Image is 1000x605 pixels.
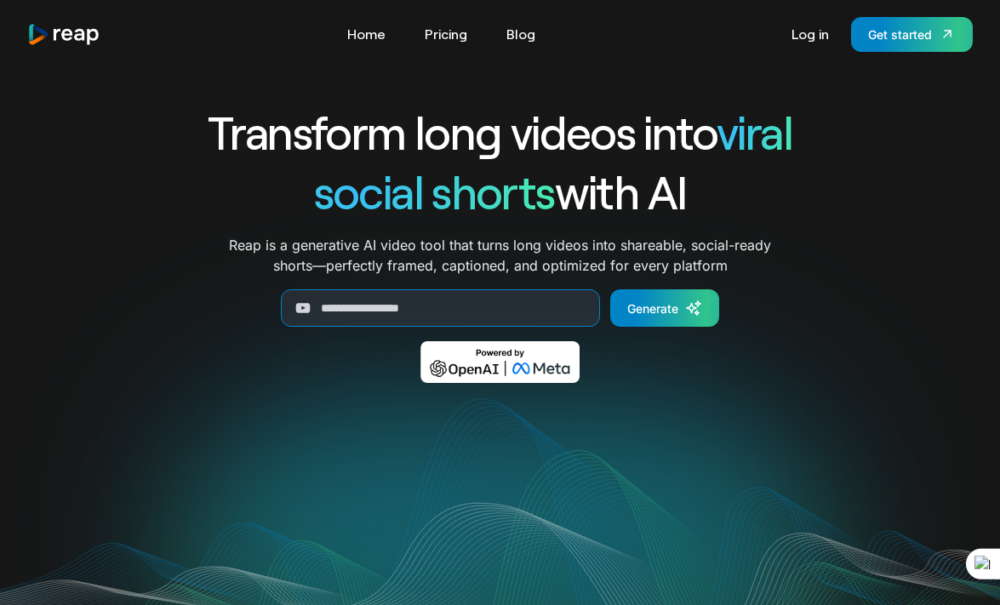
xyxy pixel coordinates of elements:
[627,300,678,317] div: Generate
[851,17,973,52] a: Get started
[146,102,854,162] h1: Transform long videos into
[27,23,100,46] img: reap logo
[416,20,476,48] a: Pricing
[868,26,932,43] div: Get started
[717,104,792,159] span: viral
[229,235,771,276] p: Reap is a generative AI video tool that turns long videos into shareable, social-ready shorts—per...
[420,341,580,383] img: Powered by OpenAI & Meta
[783,20,837,48] a: Log in
[339,20,394,48] a: Home
[498,20,544,48] a: Blog
[314,163,555,219] span: social shorts
[27,23,100,46] a: home
[146,162,854,221] h1: with AI
[610,289,719,327] a: Generate
[146,289,854,327] form: Generate Form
